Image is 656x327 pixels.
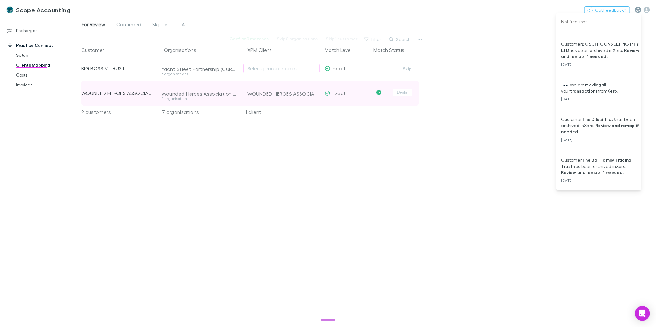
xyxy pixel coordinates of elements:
strong: The D & S Trust [582,117,616,122]
p: Customer has been archived in Xero . . [561,41,641,60]
span: We are all your from Xero . [561,82,618,93]
strong: reading [585,82,601,87]
a: Review and remap if needed [561,123,640,134]
a: Review and remap if needed [561,48,641,59]
div: [DATE] [561,60,641,67]
a: Review and remap if needed [561,170,623,175]
strong: BOSCHI CONSULTING PTY LTD [561,41,640,53]
div: [DATE] [561,176,641,183]
div: [DATE] [561,94,641,101]
div: Open Intercom Messenger [635,306,650,321]
p: Customer has been archived in Xero . . [561,116,641,135]
strong: transactions [570,88,598,93]
div: [DATE] [561,135,641,142]
strong: The Ball Family Trading Trust [561,157,633,169]
p: Customer has been archived in Xero . . [561,157,641,176]
p: Notifications [561,18,636,26]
